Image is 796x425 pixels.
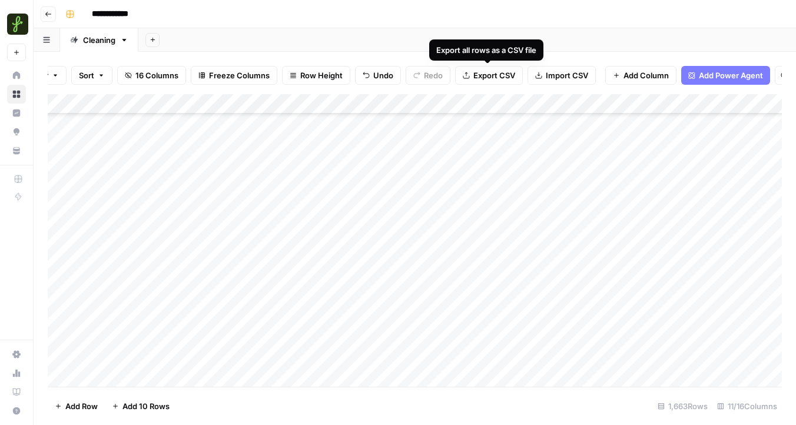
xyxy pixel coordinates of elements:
[7,141,26,160] a: Your Data
[105,397,177,416] button: Add 10 Rows
[7,85,26,104] a: Browse
[373,69,393,81] span: Undo
[79,69,94,81] span: Sort
[7,14,28,35] img: Findigs Logo
[7,104,26,122] a: Insights
[83,34,115,46] div: Cleaning
[122,400,170,412] span: Add 10 Rows
[473,69,515,81] span: Export CSV
[528,66,596,85] button: Import CSV
[7,345,26,364] a: Settings
[546,69,588,81] span: Import CSV
[60,28,138,52] a: Cleaning
[48,397,105,416] button: Add Row
[699,69,763,81] span: Add Power Agent
[623,69,669,81] span: Add Column
[71,66,112,85] button: Sort
[681,66,770,85] button: Add Power Agent
[300,69,343,81] span: Row Height
[282,66,350,85] button: Row Height
[7,9,26,39] button: Workspace: Findigs
[424,69,443,81] span: Redo
[7,66,26,85] a: Home
[7,401,26,420] button: Help + Support
[712,397,782,416] div: 11/16 Columns
[7,383,26,401] a: Learning Hub
[7,364,26,383] a: Usage
[135,69,178,81] span: 16 Columns
[117,66,186,85] button: 16 Columns
[209,69,270,81] span: Freeze Columns
[7,122,26,141] a: Opportunities
[605,66,676,85] button: Add Column
[653,397,712,416] div: 1,663 Rows
[436,44,536,56] div: Export all rows as a CSV file
[406,66,450,85] button: Redo
[65,400,98,412] span: Add Row
[355,66,401,85] button: Undo
[191,66,277,85] button: Freeze Columns
[455,66,523,85] button: Export CSV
